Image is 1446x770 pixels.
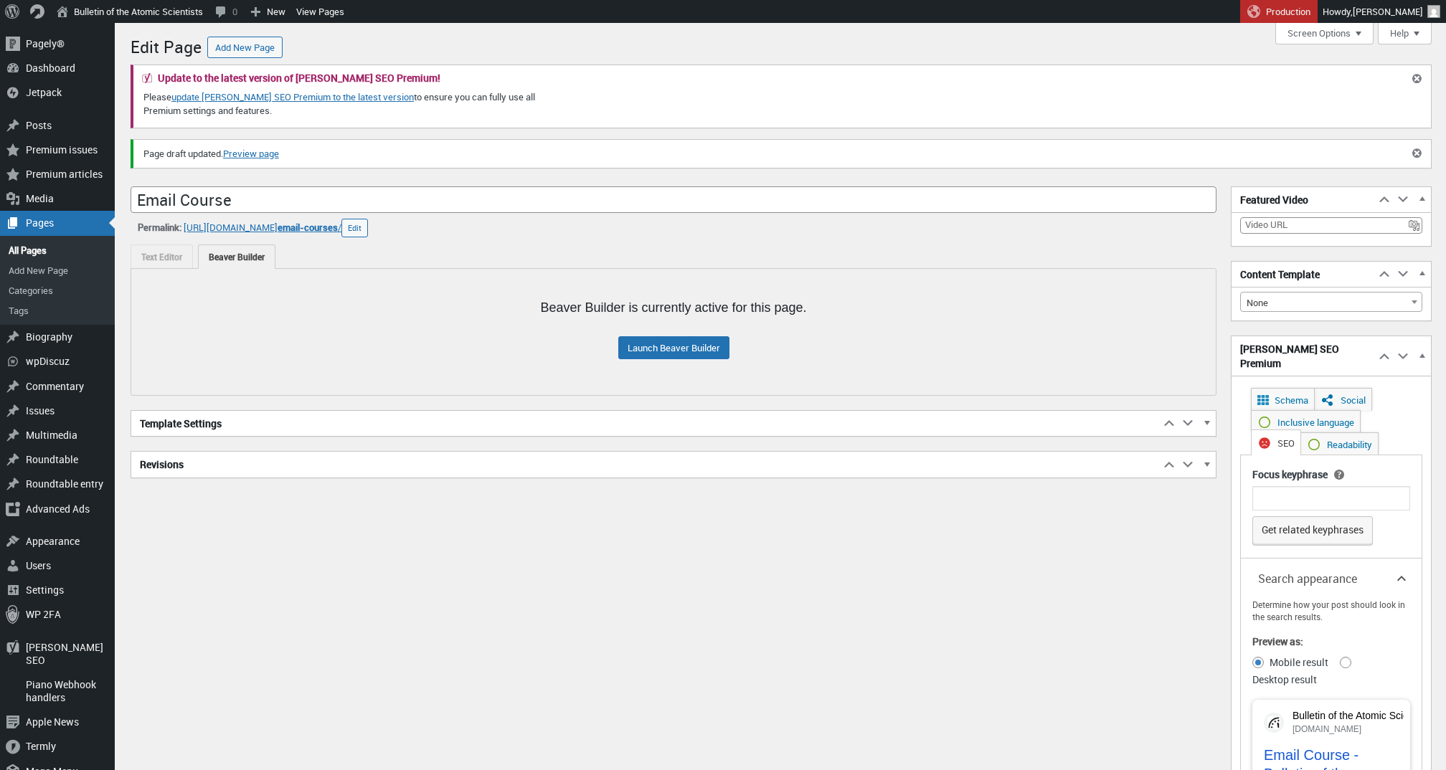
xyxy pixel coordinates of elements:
[131,244,193,268] a: Text Editor
[131,452,1160,477] h2: Revisions
[1293,709,1432,722] div: Bulletin of the Atomic Scientists
[1232,187,1375,213] h2: Featured Video
[171,90,414,103] a: update [PERSON_NAME] SEO Premium to the latest version
[1232,336,1375,376] h2: [PERSON_NAME] SEO Premium
[1252,599,1410,623] legend: Determine how your post should look in the search results.
[1258,570,1387,587] span: Search appearance
[158,73,440,83] h2: Update to the latest version of [PERSON_NAME] SEO Premium!
[131,219,1216,237] div: ‎
[1232,262,1375,287] h2: Content Template
[184,221,341,234] a: [URL][DOMAIN_NAME]email-courses/
[131,411,1160,437] h2: Template Settings
[1252,516,1373,546] a: Get related keyphrases
[1378,23,1432,44] button: Help
[1314,388,1372,411] a: Social
[1251,429,1301,455] a: SEO
[1353,5,1423,18] span: [PERSON_NAME]
[618,336,729,359] a: Launch Beaver Builder
[223,147,279,161] a: Preview page
[278,221,338,234] span: email-courses
[142,89,575,119] p: Please to ensure you can fully use all Premium settings and features.
[1241,559,1422,599] button: Search appearance
[1293,724,1361,734] span: [DOMAIN_NAME]
[1240,292,1422,312] span: None
[198,244,275,269] a: Beaver Builder
[1327,438,1372,451] span: Readability
[142,146,1404,163] p: Page draft updated.
[1275,23,1374,44] button: Screen Options
[1251,388,1315,411] a: Schema
[1277,416,1354,429] span: Inclusive language
[131,301,1216,314] h3: Beaver Builder is currently active for this page.
[207,37,283,58] a: Add New Page
[1270,654,1328,671] label: Mobile result
[1240,388,1422,455] ul: Yoast SEO Premium
[341,219,368,237] button: Edit permalink
[131,30,202,61] h1: Edit Page
[1252,467,1328,481] label: Focus keyphrase
[1252,634,1303,649] legend: Preview as:
[138,221,181,234] strong: Permalink:
[1241,293,1422,313] span: None
[1252,671,1317,688] label: Desktop result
